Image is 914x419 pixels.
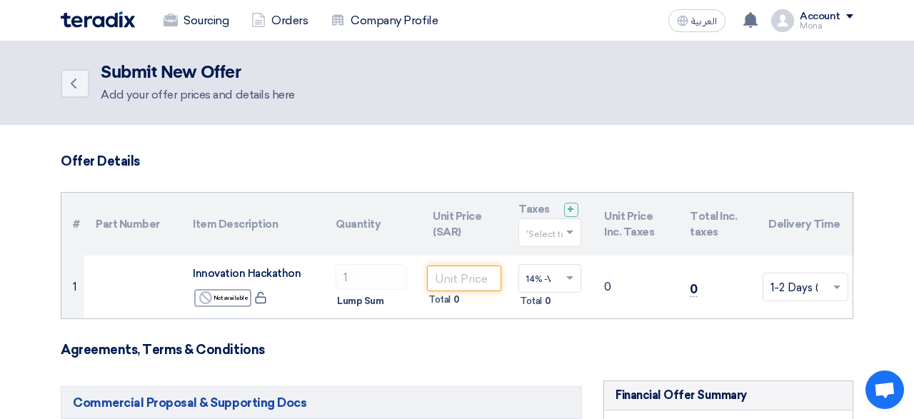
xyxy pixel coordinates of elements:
div: Not available [194,289,251,307]
input: Unit Price [427,266,501,291]
th: Unit Price (SAR) [421,193,507,256]
span: Total [428,293,451,307]
th: Quantity [324,193,421,256]
span: 0 [545,294,551,308]
div: Mona [800,22,853,30]
h3: Agreements, Terms & Conditions [61,342,853,358]
th: Item Description [181,193,324,256]
span: Total [520,294,542,308]
td: 1 [61,256,84,318]
th: Total Inc. taxes [678,193,757,256]
th: Delivery Time [757,193,854,256]
span: 0 [690,282,698,297]
ng-select: VAT [518,264,581,293]
th: Unit Price Inc. Taxes [593,193,678,256]
a: Sourcing [152,5,240,36]
img: Teradix logo [61,11,135,28]
input: RFQ_STEP1.ITEMS.2.AMOUNT_TITLE [336,264,407,290]
th: # [61,193,84,256]
button: العربية [668,9,725,32]
h5: Commercial Proposal & Supporting Docs [61,386,582,419]
span: 0 [453,293,460,307]
span: + [567,203,574,216]
a: Orders [240,5,319,36]
div: Add your offer prices and details here [101,86,295,104]
th: Taxes [507,193,593,256]
span: Lump Sum [337,294,383,308]
span: العربية [691,16,717,26]
img: profile_test.png [771,9,794,32]
a: Company Profile [319,5,449,36]
div: Account [800,11,840,23]
th: Part Number [84,193,181,256]
span: Innovation Hackathon [193,267,301,280]
a: Open chat [865,370,904,409]
div: Financial Offer Summary [616,387,747,404]
h3: Offer Details [61,153,853,169]
td: 0 [593,256,678,318]
h2: Submit New Offer [101,63,295,83]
